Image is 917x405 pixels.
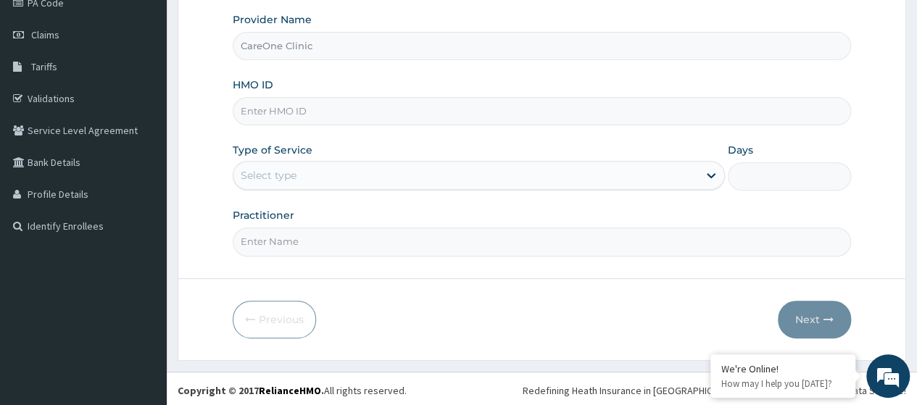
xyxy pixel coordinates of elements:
label: Type of Service [233,143,312,157]
button: Previous [233,301,316,338]
span: We're online! [84,114,200,261]
div: Chat with us now [75,81,244,100]
strong: Copyright © 2017 . [178,384,324,397]
label: Provider Name [233,12,312,27]
p: How may I help you today? [721,377,845,390]
img: d_794563401_company_1708531726252_794563401 [27,72,59,109]
div: Redefining Heath Insurance in [GEOGRAPHIC_DATA] using Telemedicine and Data Science! [523,383,906,398]
div: Select type [241,168,296,183]
input: Enter Name [233,227,851,256]
span: Tariffs [31,60,57,73]
label: Practitioner [233,208,294,222]
div: Minimize live chat window [238,7,273,42]
a: RelianceHMO [259,384,321,397]
span: Claims [31,28,59,41]
textarea: Type your message and hit 'Enter' [7,259,276,310]
div: We're Online! [721,362,845,375]
label: Days [728,143,753,157]
input: Enter HMO ID [233,97,851,125]
button: Next [778,301,851,338]
label: HMO ID [233,78,273,92]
